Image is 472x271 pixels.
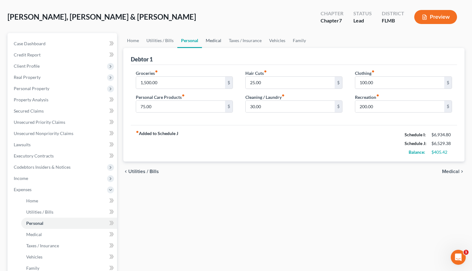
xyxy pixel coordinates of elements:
[382,17,404,24] div: FLMB
[9,117,117,128] a: Unsecured Priority Claims
[202,33,225,48] a: Medical
[26,243,59,248] span: Taxes / Insurance
[26,232,42,237] span: Medical
[376,94,379,97] i: fiber_manual_record
[26,265,39,271] span: Family
[225,101,233,113] div: $
[136,70,158,76] label: Groceries
[136,77,225,89] input: --
[14,52,41,57] span: Credit Report
[442,169,460,174] span: Medical
[14,131,73,136] span: Unsecured Nonpriority Claims
[14,164,71,170] span: Codebtors Insiders & Notices
[9,38,117,49] a: Case Dashboard
[245,94,285,100] label: Cleaning / Laundry
[444,101,452,113] div: $
[9,105,117,117] a: Secured Claims
[136,130,178,157] strong: Added to Schedule J
[460,169,465,174] i: chevron_right
[225,77,233,89] div: $
[355,77,444,89] input: --
[355,101,444,113] input: --
[264,70,267,73] i: fiber_manual_record
[14,142,31,147] span: Lawsuits
[14,108,44,114] span: Secured Claims
[14,176,28,181] span: Income
[444,77,452,89] div: $
[14,63,40,69] span: Client Profile
[442,169,465,174] button: Medical chevron_right
[21,240,117,251] a: Taxes / Insurance
[246,101,335,113] input: --
[14,187,32,192] span: Expenses
[9,94,117,105] a: Property Analysis
[9,49,117,60] a: Credit Report
[9,128,117,139] a: Unsecured Nonpriority Claims
[136,101,225,113] input: --
[321,17,343,24] div: Chapter
[265,33,289,48] a: Vehicles
[431,140,452,147] div: $6,529.38
[289,33,310,48] a: Family
[123,33,143,48] a: Home
[355,94,379,100] label: Recreation
[382,10,404,17] div: District
[246,77,335,89] input: --
[405,132,426,137] strong: Schedule I:
[143,33,177,48] a: Utilities / Bills
[26,198,38,203] span: Home
[414,10,457,24] button: Preview
[136,130,139,133] i: fiber_manual_record
[409,149,425,155] strong: Balance:
[26,254,42,259] span: Vehicles
[14,97,48,102] span: Property Analysis
[335,101,342,113] div: $
[353,10,372,17] div: Status
[14,41,46,46] span: Case Dashboard
[21,218,117,229] a: Personal
[123,169,128,174] i: chevron_left
[123,169,159,174] button: chevron_left Utilities / Bills
[14,153,54,158] span: Executory Contracts
[431,149,452,155] div: $405.42
[21,251,117,263] a: Vehicles
[353,17,372,24] div: Lead
[405,141,426,146] strong: Schedule J:
[9,139,117,150] a: Lawsuits
[464,250,469,255] span: 1
[371,70,375,73] i: fiber_manual_record
[282,94,285,97] i: fiber_manual_record
[21,206,117,218] a: Utilities / Bills
[14,119,65,125] span: Unsecured Priority Claims
[7,12,196,21] span: [PERSON_NAME], [PERSON_NAME] & [PERSON_NAME]
[451,250,466,265] iframe: Intercom live chat
[177,33,202,48] a: Personal
[355,70,375,76] label: Clothing
[26,220,43,226] span: Personal
[21,229,117,240] a: Medical
[245,70,267,76] label: Hair Cuts
[155,70,158,73] i: fiber_manual_record
[128,169,159,174] span: Utilities / Bills
[26,209,53,215] span: Utilities / Bills
[9,150,117,162] a: Executory Contracts
[14,86,49,91] span: Personal Property
[321,10,343,17] div: Chapter
[182,94,185,97] i: fiber_manual_record
[339,17,342,23] span: 7
[21,195,117,206] a: Home
[131,56,153,63] div: Debtor 1
[225,33,265,48] a: Taxes / Insurance
[14,75,41,80] span: Real Property
[431,132,452,138] div: $6,934.80
[335,77,342,89] div: $
[136,94,185,100] label: Personal Care Products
